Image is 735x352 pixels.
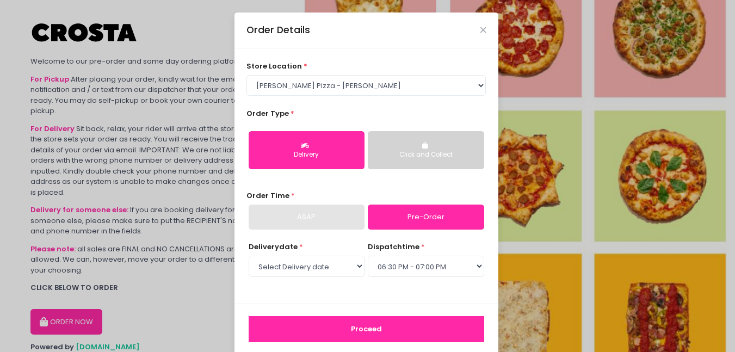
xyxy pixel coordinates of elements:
button: Proceed [249,316,484,342]
span: Delivery date [249,242,298,252]
div: Click and Collect [375,150,476,160]
a: Pre-Order [368,205,484,230]
span: Order Type [246,108,289,119]
button: Close [480,27,486,33]
div: Delivery [256,150,357,160]
div: Order Details [246,23,310,37]
span: Order Time [246,190,289,201]
button: Click and Collect [368,131,484,169]
span: store location [246,61,302,71]
span: dispatch time [368,242,419,252]
button: Delivery [249,131,365,169]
